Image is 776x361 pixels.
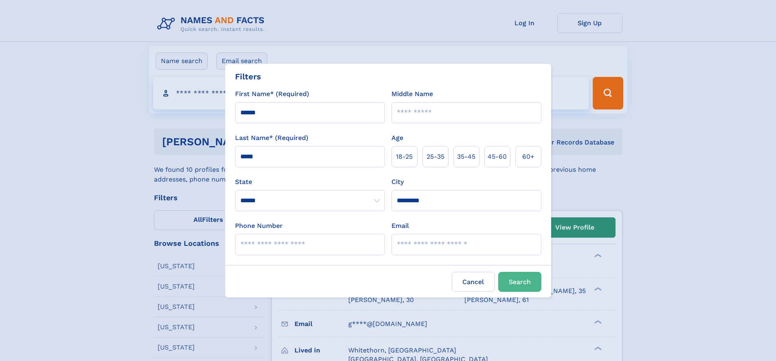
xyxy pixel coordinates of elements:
span: 25‑35 [426,152,444,162]
label: Cancel [452,272,495,292]
label: Middle Name [391,89,433,99]
button: Search [498,272,541,292]
span: 35‑45 [457,152,475,162]
span: 60+ [522,152,534,162]
span: 18‑25 [396,152,413,162]
label: Phone Number [235,221,283,231]
div: Filters [235,70,261,83]
label: City [391,177,404,187]
label: First Name* (Required) [235,89,309,99]
span: 45‑60 [488,152,507,162]
label: State [235,177,385,187]
label: Email [391,221,409,231]
label: Last Name* (Required) [235,133,308,143]
label: Age [391,133,403,143]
